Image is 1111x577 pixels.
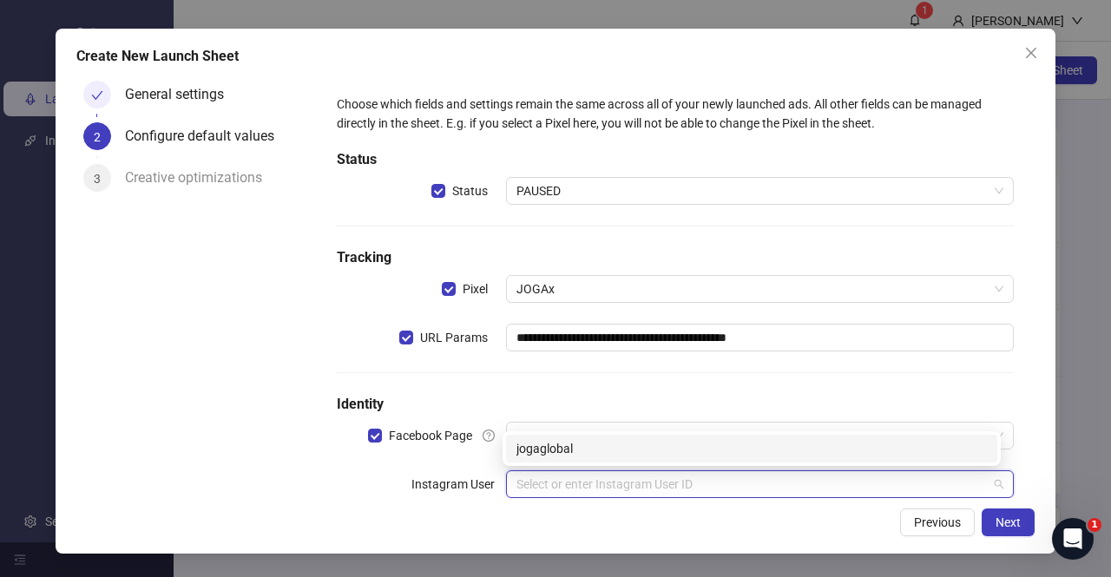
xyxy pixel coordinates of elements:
[1088,518,1101,532] span: 1
[1024,46,1038,60] span: close
[516,178,1003,204] span: PAUSED
[337,247,1014,268] h5: Tracking
[914,515,961,529] span: Previous
[125,122,288,150] div: Configure default values
[76,46,1035,67] div: Create New Launch Sheet
[506,435,997,462] div: jogaglobal
[413,328,495,347] span: URL Params
[337,394,1014,415] h5: Identity
[94,172,101,186] span: 3
[125,164,276,192] div: Creative optimizations
[1017,39,1045,67] button: Close
[445,181,495,200] span: Status
[456,279,495,298] span: Pixel
[483,429,495,442] span: question-circle
[411,470,506,498] label: Instagram User
[337,149,1014,170] h5: Status
[1052,518,1094,560] iframe: Intercom live chat
[125,81,238,108] div: General settings
[516,423,1003,449] span: JOGA
[996,515,1021,529] span: Next
[382,426,479,445] span: Facebook Page
[516,439,987,458] div: jogaglobal
[516,276,1003,302] span: JOGAx
[982,508,1035,536] button: Next
[337,95,1014,133] div: Choose which fields and settings remain the same across all of your newly launched ads. All other...
[91,89,103,102] span: check
[94,130,101,144] span: 2
[900,508,975,536] button: Previous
